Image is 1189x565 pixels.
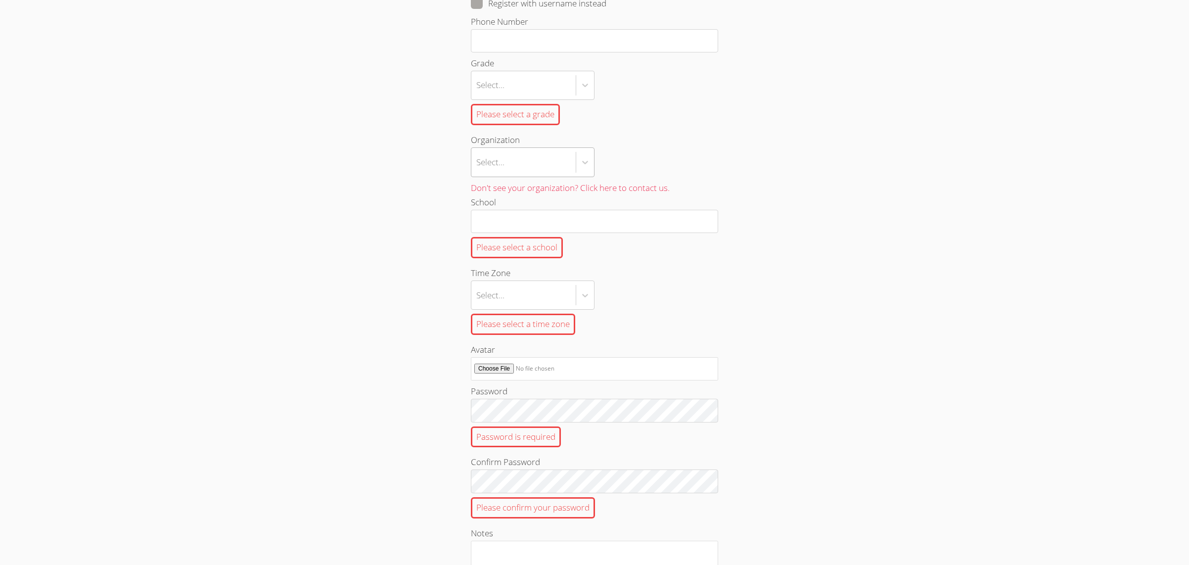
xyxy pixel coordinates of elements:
input: SchoolPlease select a school [471,210,718,233]
a: Don't see your organization? Click here to contact us. [471,182,670,193]
span: Grade [471,57,494,69]
div: Select... [476,155,504,170]
div: Please confirm your password [471,497,595,518]
span: Organization [471,134,520,145]
div: Select... [476,288,504,302]
input: Avatar [471,357,718,380]
div: Password is required [471,426,561,448]
span: Phone Number [471,16,528,27]
input: Phone Number [471,29,718,52]
input: PasswordPassword is required [471,399,718,423]
div: Please select a grade [471,104,560,125]
input: GradeSelect...Please select a grade [476,74,477,97]
span: Confirm Password [471,456,540,468]
input: OrganizationSelect... [476,151,477,174]
span: Time Zone [471,267,510,279]
span: Password [471,385,507,397]
span: Notes [471,527,493,539]
div: Select... [476,78,504,93]
div: Please select a school [471,237,563,258]
input: Time ZoneSelect...Please select a time zone [476,284,477,307]
span: Avatar [471,344,495,355]
input: Confirm PasswordPlease confirm your password [471,470,718,493]
div: Please select a time zone [471,314,575,335]
span: School [471,196,496,208]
